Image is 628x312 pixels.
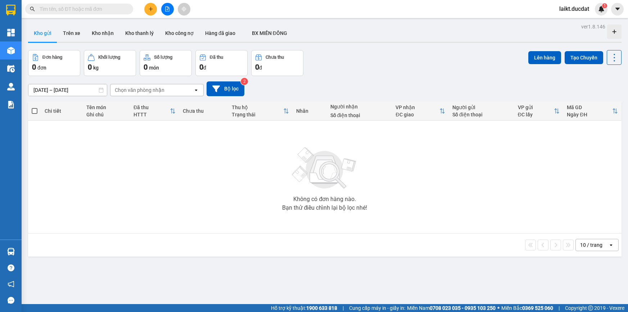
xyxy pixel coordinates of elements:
[154,55,172,60] div: Số lượng
[392,102,449,121] th: Toggle SortBy
[199,63,203,71] span: 0
[207,81,244,96] button: Bộ lọc
[567,112,612,117] div: Ngày ĐH
[563,102,621,121] th: Toggle SortBy
[306,305,337,311] strong: 1900 633 818
[98,55,120,60] div: Khối lượng
[271,304,337,312] span: Hỗ trợ kỹ thuật:
[343,304,344,312] span: |
[86,104,126,110] div: Tên món
[430,305,496,311] strong: 0708 023 035 - 0935 103 250
[608,242,614,248] svg: open
[134,104,170,110] div: Đã thu
[296,108,323,114] div: Nhãn
[88,63,92,71] span: 0
[28,24,57,42] button: Kho gửi
[611,3,624,15] button: caret-down
[528,51,561,64] button: Lên hàng
[289,143,361,193] img: svg+xml;base64,PHN2ZyBjbGFzcz0ibGlzdC1wbHVnX19zdmciIHhtbG5zPSJodHRwOi8vd3d3LnczLm9yZy8yMDAwL3N2Zy...
[140,50,192,76] button: Số lượng0món
[32,63,36,71] span: 0
[567,104,612,110] div: Mã GD
[282,205,367,211] div: Bạn thử điều chỉnh lại bộ lọc nhé!
[115,86,164,94] div: Chọn văn phòng nhận
[580,241,602,249] div: 10 / trang
[559,304,560,312] span: |
[84,50,136,76] button: Khối lượng0kg
[195,50,248,76] button: Đã thu0đ
[7,47,15,54] img: warehouse-icon
[581,23,605,31] div: ver 1.8.146
[165,6,170,12] span: file-add
[8,281,14,288] span: notification
[199,24,241,42] button: Hàng đã giao
[7,101,15,108] img: solution-icon
[518,104,554,110] div: VP gửi
[86,24,119,42] button: Kho nhận
[7,83,15,90] img: warehouse-icon
[554,4,595,13] span: laikt.ducdat
[396,104,439,110] div: VP nhận
[93,65,99,71] span: kg
[452,104,511,110] div: Người gửi
[130,102,179,121] th: Toggle SortBy
[497,307,500,309] span: ⚪️
[518,112,554,117] div: ĐC lấy
[603,3,606,8] span: 1
[228,102,293,121] th: Toggle SortBy
[241,78,248,85] sup: 2
[203,65,206,71] span: đ
[293,196,356,202] div: Không có đơn hàng nào.
[407,304,496,312] span: Miền Nam
[565,51,603,64] button: Tạo Chuyến
[57,24,86,42] button: Trên xe
[607,24,622,39] div: Tạo kho hàng mới
[259,65,262,71] span: đ
[28,84,107,96] input: Select a date range.
[252,30,287,36] span: BX MIỀN ĐÔNG
[614,6,621,12] span: caret-down
[7,65,15,72] img: warehouse-icon
[210,55,223,60] div: Đã thu
[452,112,511,117] div: Số điện thoại
[501,304,553,312] span: Miền Bắc
[181,6,186,12] span: aim
[159,24,199,42] button: Kho công nợ
[588,306,593,311] span: copyright
[42,55,62,60] div: Đơn hàng
[349,304,405,312] span: Cung cấp máy in - giấy in:
[134,112,170,117] div: HTTT
[178,3,190,15] button: aim
[40,5,125,13] input: Tìm tên, số ĐT hoặc mã đơn
[30,6,35,12] span: search
[8,264,14,271] span: question-circle
[232,112,283,117] div: Trạng thái
[28,50,80,76] button: Đơn hàng0đơn
[86,112,126,117] div: Ghi chú
[7,29,15,36] img: dashboard-icon
[183,108,225,114] div: Chưa thu
[37,65,46,71] span: đơn
[396,112,439,117] div: ĐC giao
[148,6,153,12] span: plus
[251,50,303,76] button: Chưa thu0đ
[6,5,15,15] img: logo-vxr
[161,3,174,15] button: file-add
[330,104,389,110] div: Người nhận
[602,3,607,8] sup: 1
[598,6,605,12] img: icon-new-feature
[514,102,564,121] th: Toggle SortBy
[232,104,283,110] div: Thu hộ
[266,55,284,60] div: Chưa thu
[144,63,148,71] span: 0
[193,87,199,93] svg: open
[330,112,389,118] div: Số điện thoại
[119,24,159,42] button: Kho thanh lý
[149,65,159,71] span: món
[45,108,79,114] div: Chi tiết
[144,3,157,15] button: plus
[522,305,553,311] strong: 0369 525 060
[7,248,15,255] img: warehouse-icon
[8,297,14,304] span: message
[255,63,259,71] span: 0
